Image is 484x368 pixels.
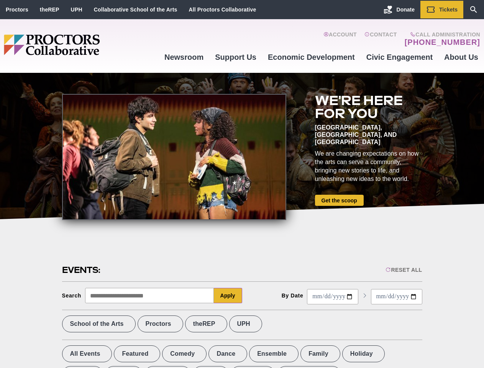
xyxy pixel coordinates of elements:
a: Collaborative School of the Arts [94,7,177,13]
label: All Events [62,345,112,362]
a: theREP [40,7,59,13]
label: Comedy [162,345,207,362]
label: Dance [208,345,247,362]
h2: We're here for you [315,94,422,120]
button: Apply [214,288,242,303]
label: UPH [229,315,262,332]
div: [GEOGRAPHIC_DATA], [GEOGRAPHIC_DATA], and [GEOGRAPHIC_DATA] [315,124,422,146]
label: Family [300,345,340,362]
a: Donate [378,1,420,18]
div: By Date [282,292,304,299]
span: Call Administration [402,31,480,38]
a: Contact [364,31,397,47]
img: Proctors logo [4,34,159,55]
h2: Events: [62,264,102,276]
a: Newsroom [159,47,209,67]
span: Tickets [439,7,458,13]
div: Search [62,292,82,299]
label: School of the Arts [62,315,136,332]
label: Featured [114,345,160,362]
label: Proctors [138,315,183,332]
div: Reset All [386,267,422,273]
label: Ensemble [249,345,299,362]
a: Civic Engagement [361,47,438,67]
a: Economic Development [262,47,361,67]
label: Holiday [342,345,385,362]
a: Tickets [420,1,463,18]
a: Search [463,1,484,18]
a: UPH [71,7,82,13]
a: About Us [438,47,484,67]
span: Donate [397,7,415,13]
a: [PHONE_NUMBER] [405,38,480,47]
a: All Proctors Collaborative [189,7,256,13]
a: Support Us [209,47,262,67]
a: Get the scoop [315,195,364,206]
div: We are changing expectations on how the arts can serve a community, bringing new stories to life,... [315,149,422,183]
a: Account [323,31,357,47]
a: Proctors [6,7,28,13]
label: theREP [185,315,227,332]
